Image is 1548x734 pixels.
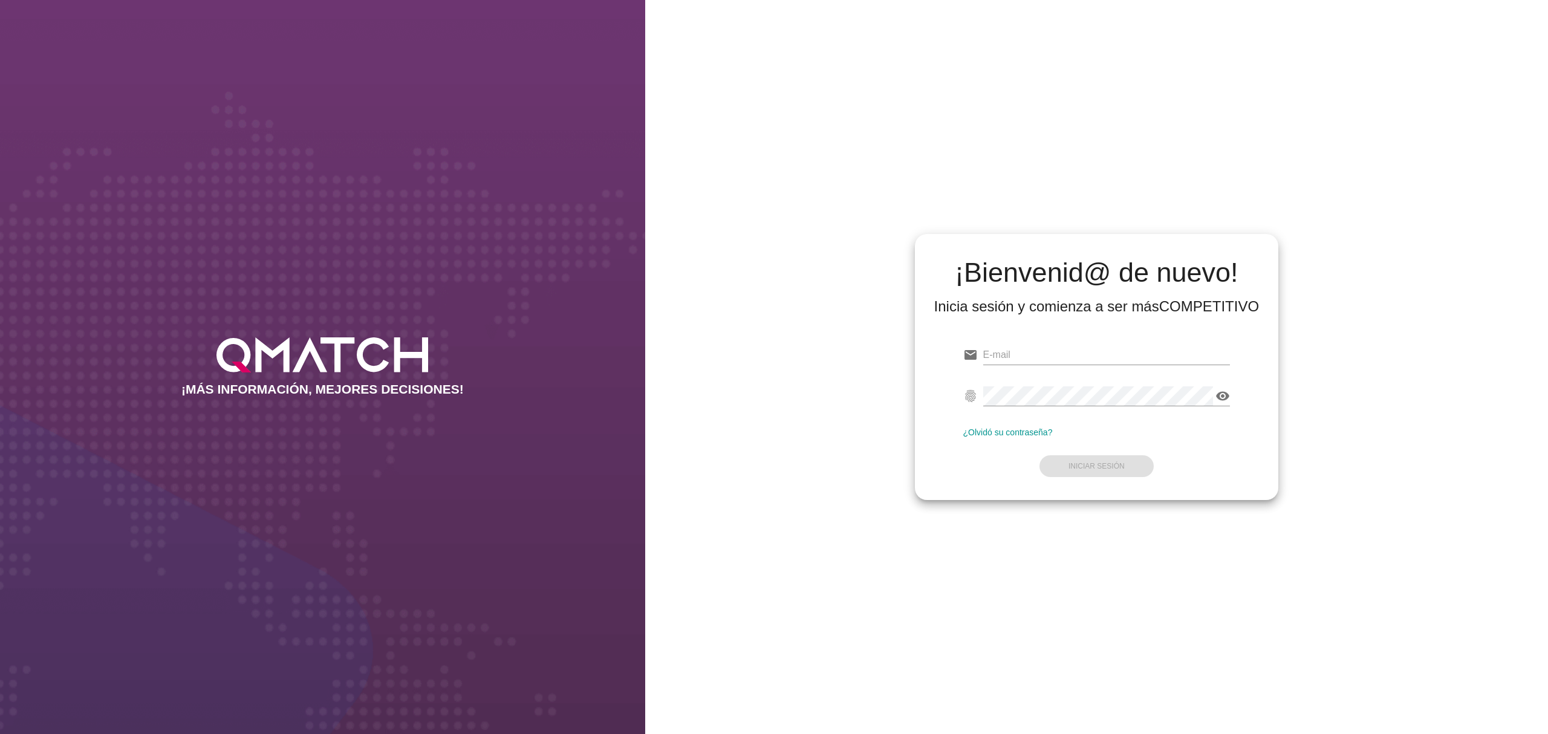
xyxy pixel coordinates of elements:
strong: COMPETITIVO [1159,298,1259,314]
i: visibility [1215,389,1230,403]
a: ¿Olvidó su contraseña? [963,427,1053,437]
i: email [963,348,978,362]
h2: ¡MÁS INFORMACIÓN, MEJORES DECISIONES! [181,382,464,397]
h2: ¡Bienvenid@ de nuevo! [934,258,1260,287]
i: fingerprint [963,389,978,403]
div: Inicia sesión y comienza a ser más [934,297,1260,316]
input: E-mail [983,345,1231,365]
